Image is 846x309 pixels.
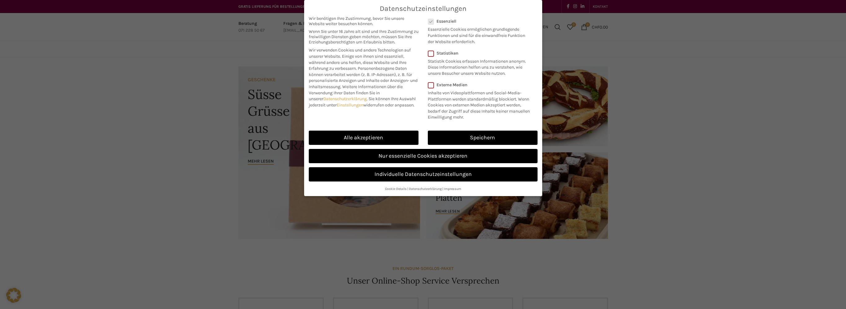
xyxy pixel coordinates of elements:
a: Cookie-Details [385,187,407,191]
span: Personenbezogene Daten können verarbeitet werden (z. B. IP-Adressen), z. B. für personalisierte A... [309,66,418,89]
p: Inhalte von Videoplattformen und Social-Media-Plattformen werden standardmäßig blockiert. Wenn Co... [428,87,534,120]
a: Alle akzeptieren [309,131,419,145]
span: Wir benötigen Ihre Zustimmung, bevor Sie unsere Website weiter besuchen können. [309,16,419,26]
p: Essenzielle Cookies ermöglichen grundlegende Funktionen und sind für die einwandfreie Funktion de... [428,24,529,45]
a: Impressum [444,187,461,191]
span: Weitere Informationen über die Verwendung Ihrer Daten finden Sie in unserer . [309,84,403,101]
a: Speichern [428,131,538,145]
a: Individuelle Datenschutzeinstellungen [309,167,538,181]
span: Datenschutzeinstellungen [380,5,467,13]
a: Datenschutzerklärung [323,96,367,101]
a: Einstellungen [337,102,363,108]
span: Wenn Sie unter 16 Jahre alt sind und Ihre Zustimmung zu freiwilligen Diensten geben möchten, müss... [309,29,419,45]
p: Statistik Cookies erfassen Informationen anonym. Diese Informationen helfen uns zu verstehen, wie... [428,56,529,77]
a: Nur essenzielle Cookies akzeptieren [309,149,538,163]
a: Datenschutzerklärung [409,187,442,191]
span: Wir verwenden Cookies und andere Technologien auf unserer Website. Einige von ihnen sind essenzie... [309,47,411,71]
label: Externe Medien [428,82,534,87]
span: Sie können Ihre Auswahl jederzeit unter widerrufen oder anpassen. [309,96,416,108]
label: Essenziell [428,19,529,24]
label: Statistiken [428,51,529,56]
